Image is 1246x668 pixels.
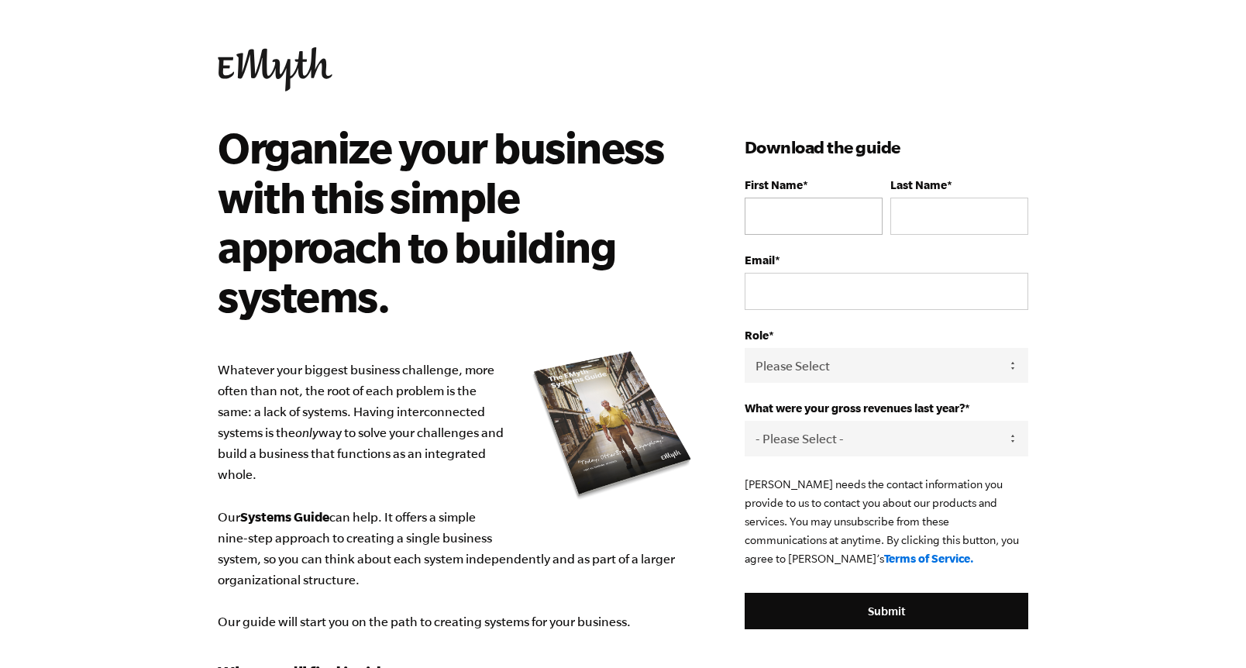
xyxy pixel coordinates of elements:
[745,401,965,415] span: What were your gross revenues last year?
[218,122,676,321] h2: Organize your business with this simple approach to building systems.
[745,253,775,267] span: Email
[218,47,332,91] img: EMyth
[528,346,698,504] img: e-myth systems guide organize your business
[884,552,974,565] a: Terms of Service.
[745,329,769,342] span: Role
[890,178,947,191] span: Last Name
[240,509,329,524] b: Systems Guide
[218,360,698,632] p: Whatever your biggest business challenge, more often than not, the root of each problem is the sa...
[745,593,1028,630] input: Submit
[745,135,1028,160] h3: Download the guide
[295,425,318,439] i: only
[745,178,803,191] span: First Name
[745,475,1028,568] p: [PERSON_NAME] needs the contact information you provide to us to contact you about our products a...
[1169,594,1246,668] iframe: Chat Widget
